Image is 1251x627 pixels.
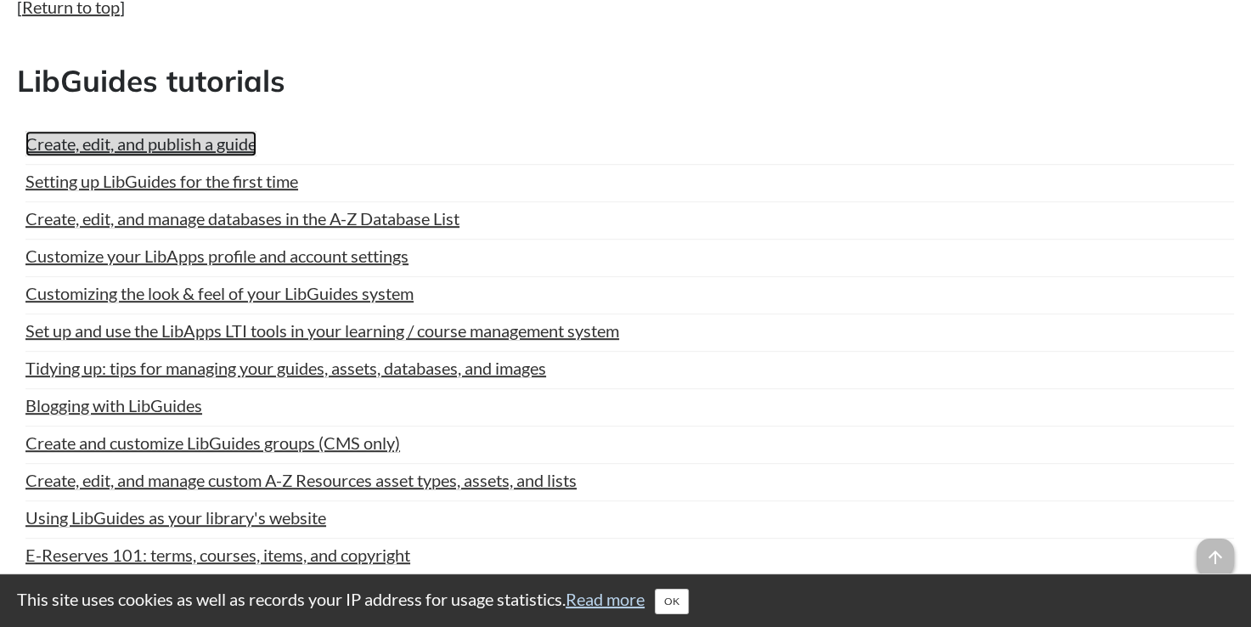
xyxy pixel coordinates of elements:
[25,206,459,231] a: Create, edit, and manage databases in the A-Z Database List
[1197,540,1234,561] a: arrow_upward
[25,243,409,268] a: Customize your LibApps profile and account settings
[25,318,619,343] a: Set up and use the LibApps LTI tools in your learning / course management system
[1197,539,1234,576] span: arrow_upward
[25,355,546,381] a: Tidying up: tips for managing your guides, assets, databases, and images
[25,168,298,194] a: Setting up LibGuides for the first time
[25,393,202,418] a: Blogging with LibGuides
[25,131,256,156] a: Create, edit, and publish a guide
[17,60,1234,102] h2: LibGuides tutorials
[566,589,645,609] a: Read more
[25,505,326,530] a: Using LibGuides as your library's website
[25,280,414,306] a: Customizing the look & feel of your LibGuides system
[25,467,577,493] a: Create, edit, and manage custom A-Z Resources asset types, assets, and lists
[25,542,410,568] a: E-Reserves 101: terms, courses, items, and copyright
[25,430,400,455] a: Create and customize LibGuides groups (CMS only)
[655,589,689,614] button: Close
